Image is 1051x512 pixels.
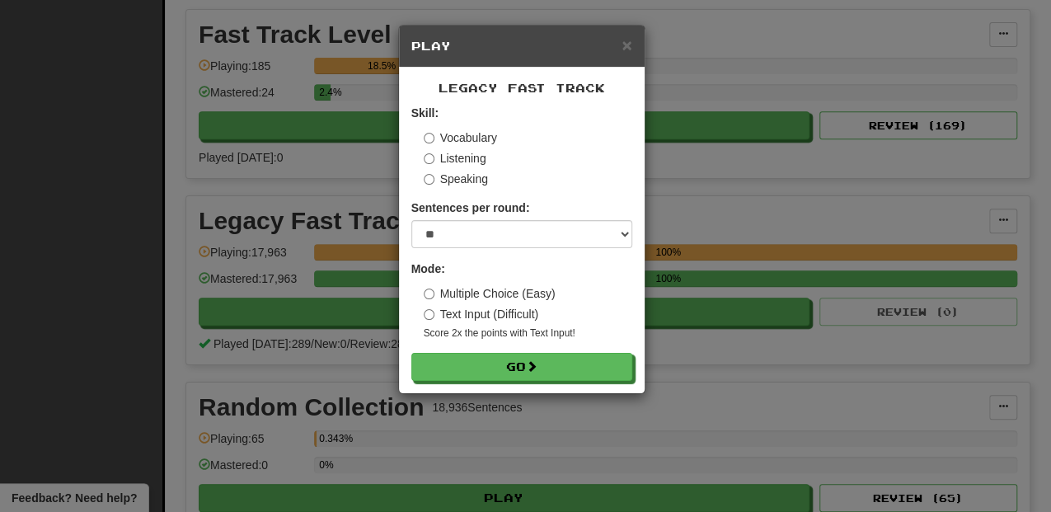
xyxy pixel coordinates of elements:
span: × [622,35,631,54]
h5: Play [411,38,632,54]
strong: Mode: [411,262,445,275]
input: Multiple Choice (Easy) [424,289,434,299]
label: Text Input (Difficult) [424,306,539,322]
input: Listening [424,153,434,164]
button: Go [411,353,632,381]
label: Multiple Choice (Easy) [424,285,556,302]
label: Sentences per round: [411,200,530,216]
input: Text Input (Difficult) [424,309,434,320]
input: Vocabulary [424,133,434,143]
button: Close [622,36,631,54]
label: Listening [424,150,486,167]
input: Speaking [424,174,434,185]
label: Vocabulary [424,129,497,146]
label: Speaking [424,171,488,187]
strong: Skill: [411,106,439,120]
small: Score 2x the points with Text Input ! [424,326,632,341]
span: Legacy Fast Track [439,81,605,95]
